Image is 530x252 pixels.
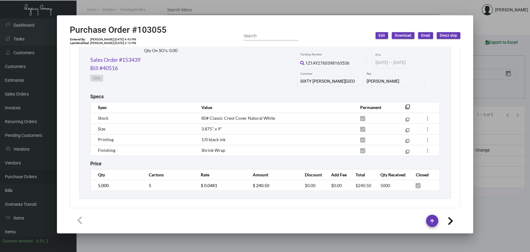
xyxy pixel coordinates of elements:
[437,32,460,39] button: Direct ship
[247,169,299,180] th: Amount
[98,148,115,153] span: Finishing
[195,102,354,113] th: Value
[90,38,136,41] td: [PERSON_NAME] [DATE] 4:43 PM
[90,64,118,72] a: Bill #40516
[375,32,388,39] button: Edit
[201,148,225,153] span: Shrink Wrap
[354,102,396,113] th: Permanent
[356,183,371,188] span: $240.50
[98,126,105,131] span: Size
[91,102,195,113] th: Spec
[405,130,409,134] mat-icon: filter_none
[409,169,439,180] th: Closed
[380,183,390,188] span: 5000
[90,56,140,64] a: Sales Order #153439
[70,41,90,45] td: Last Modified:
[90,75,103,81] button: Link
[375,60,388,65] input: Start date
[70,38,90,41] td: Entered By:
[91,169,143,180] th: Qty
[418,32,433,39] button: Email
[374,169,410,180] th: Qty Received
[2,238,34,244] div: Current version:
[90,41,136,45] td: [PERSON_NAME] [DATE] 3:13 PM
[305,61,349,66] span: 1Z1AY2760398163536
[299,169,325,180] th: Discount
[325,169,349,180] th: Add Fee
[379,33,385,38] span: Edit
[143,169,195,180] th: Cartons
[201,126,222,131] span: 3.875" x 9"
[90,94,104,100] h2: Specs
[93,76,100,81] span: Link
[405,119,409,123] mat-icon: filter_none
[440,33,457,38] span: Direct ship
[405,106,410,111] mat-icon: filter_none
[349,169,374,180] th: Total
[305,183,315,188] span: $0.00
[144,48,190,53] h2: Qty On SO’s: 0.00
[421,33,430,38] span: Email
[98,137,114,142] span: Printing
[405,151,409,155] mat-icon: filter_none
[98,115,108,121] span: Stock
[405,140,409,144] mat-icon: filter_none
[195,169,247,180] th: Rate
[201,137,226,142] span: 1/0 black ink
[90,161,102,167] h2: Price
[392,32,414,39] button: Download
[393,60,423,65] input: End date
[331,183,342,188] span: $0.00
[36,238,48,244] div: 0.51.2
[201,115,275,121] span: 80# Classic Crest Cover Natural White
[395,33,411,38] span: Download
[389,60,392,65] span: –
[70,25,166,35] h2: Purchase Order #103055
